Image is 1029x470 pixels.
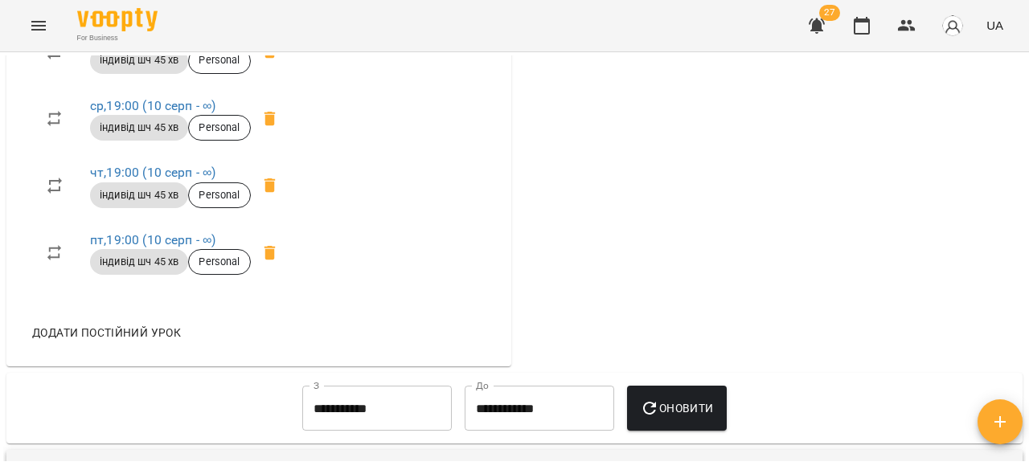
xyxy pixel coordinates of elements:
[251,234,289,272] span: Видалити приватний урок Ольга Ліпатьєва пт 19:00 клієнта Підгородецька Владислава
[640,398,713,418] span: Оновити
[77,33,158,43] span: For Business
[251,100,289,138] span: Видалити приватний урок Ольга Ліпатьєва ср 19:00 клієнта Підгородецька Владислава
[980,10,1010,40] button: UA
[941,14,964,37] img: avatar_s.png
[90,53,188,67] span: індивід шч 45 хв
[90,121,188,135] span: індивід шч 45 хв
[189,121,249,135] span: Personal
[251,166,289,205] span: Видалити приватний урок Ольга Ліпатьєва чт 19:00 клієнта Підгородецька Владислава
[90,188,188,202] span: індивід шч 45 хв
[90,232,215,247] a: пт,19:00 (10 серп - ∞)
[627,386,726,431] button: Оновити
[90,165,215,180] a: чт,19:00 (10 серп - ∞)
[986,17,1003,34] span: UA
[819,5,840,21] span: 27
[32,323,181,342] span: Додати постійний урок
[189,53,249,67] span: Personal
[90,255,188,269] span: індивід шч 45 хв
[189,255,249,269] span: Personal
[189,188,249,202] span: Personal
[90,98,215,113] a: ср,19:00 (10 серп - ∞)
[77,8,158,31] img: Voopty Logo
[26,318,187,347] button: Додати постійний урок
[19,6,58,45] button: Menu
